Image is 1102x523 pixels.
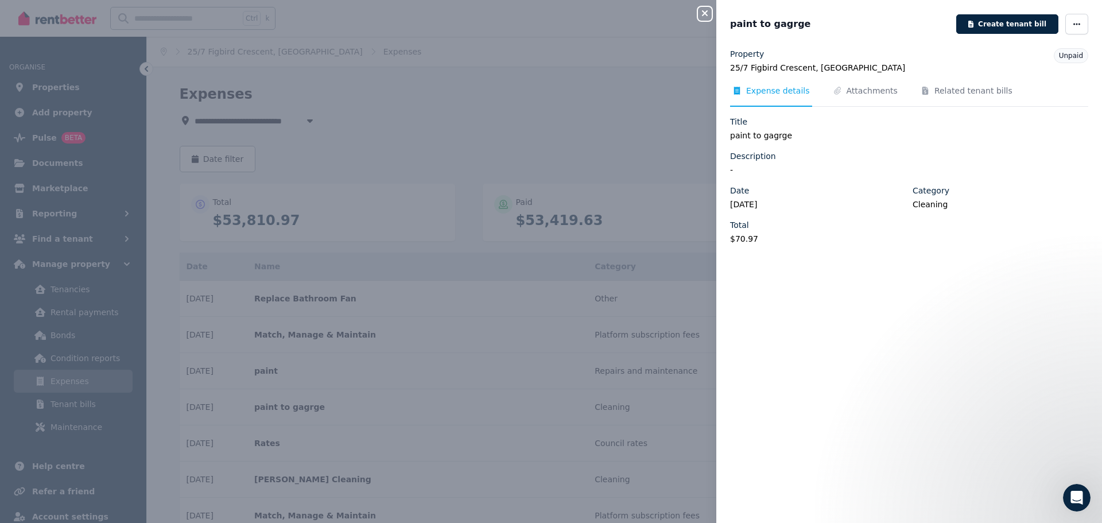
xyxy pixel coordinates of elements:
[934,85,1012,96] span: Related tenant bills
[53,323,177,346] button: Send us a message
[913,199,1088,210] legend: Cleaning
[85,5,147,25] h1: Messages
[92,387,137,395] span: Messages
[182,387,200,395] span: Help
[26,387,50,395] span: Home
[1059,52,1083,60] span: Unpaid
[84,52,116,64] div: • [DATE]
[956,14,1058,34] button: Create tenant bill
[730,219,749,231] label: Total
[746,85,810,96] span: Expense details
[730,130,1088,141] legend: paint to gagrge
[847,85,898,96] span: Attachments
[730,185,749,196] label: Date
[38,41,769,50] span: Hey there 👋 Welcome to RentBetter! On RentBetter, taking control and managing your property is ea...
[730,233,906,245] legend: $70.97
[730,150,776,162] label: Description
[730,48,764,60] label: Property
[201,5,222,25] div: Close
[153,358,230,404] button: Help
[76,358,153,404] button: Messages
[730,116,747,127] label: Title
[21,51,35,64] img: Jeremy avatar
[17,41,30,55] img: Rochelle avatar
[1063,484,1091,512] iframe: To enrich screen reader interactions, please activate Accessibility in Grammarly extension settings
[730,17,810,31] span: paint to gagrge
[730,199,906,210] legend: [DATE]
[38,52,82,64] div: RentBetter
[730,62,1088,73] legend: 25/7 Figbird Crescent, [GEOGRAPHIC_DATA]
[730,164,1088,176] legend: -
[730,85,1088,107] nav: Tabs
[913,185,949,196] label: Category
[11,51,25,64] img: Jodie avatar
